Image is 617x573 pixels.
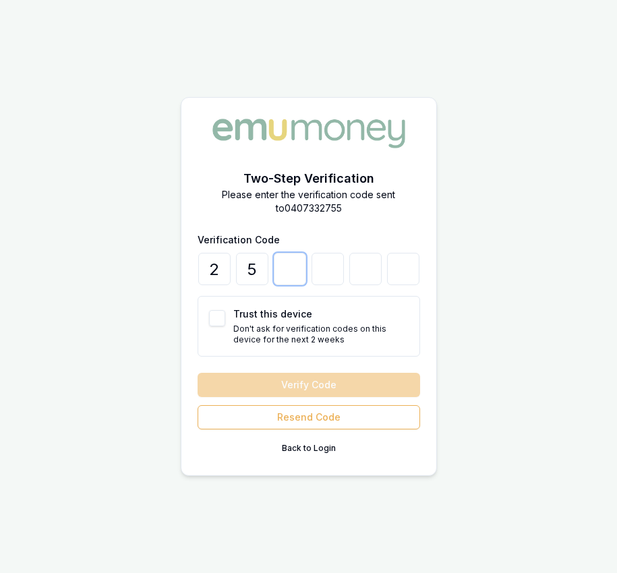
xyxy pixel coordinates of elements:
[233,308,312,320] label: Trust this device
[198,188,420,215] p: Please enter the verification code sent to 0407332755
[198,438,420,459] button: Back to Login
[198,405,420,429] button: Resend Code
[208,114,410,153] img: Emu Money
[233,324,409,345] p: Don't ask for verification codes on this device for the next 2 weeks
[198,234,280,245] label: Verification Code
[198,169,420,188] h2: Two-Step Verification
